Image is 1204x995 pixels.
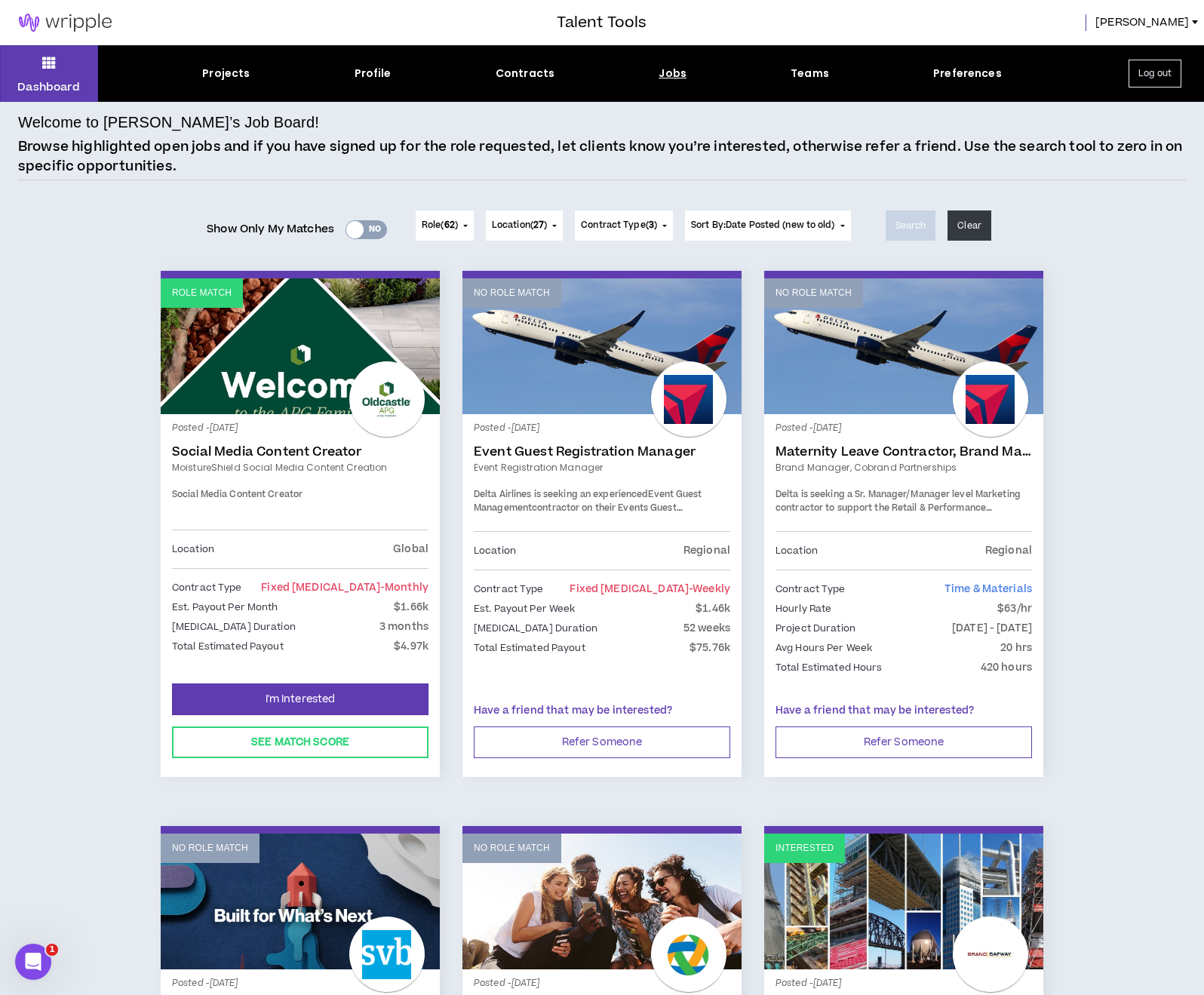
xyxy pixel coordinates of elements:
span: I'm Interested [266,693,336,707]
a: Social Media Content Creator [172,444,428,459]
span: 27 [533,219,544,232]
p: Contract Type [776,581,846,597]
button: Search [886,210,936,241]
p: Contract Type [474,581,544,597]
div: Projects [202,66,250,81]
p: Location [172,541,214,557]
p: Posted - [DATE] [172,977,428,990]
a: Interested [764,834,1043,969]
p: Hourly Rate [776,600,831,617]
span: - weekly [689,582,730,597]
p: Total Estimated Hours [776,659,883,676]
p: $75.76k [690,640,730,656]
h3: Talent Tools [557,11,647,34]
p: Have a friend that may be interested? [776,703,1032,719]
div: Teams [791,66,829,81]
button: Role(62) [416,210,474,241]
p: 52 weeks [683,620,730,637]
p: Dashboard [17,79,80,95]
p: No Role Match [776,286,852,300]
p: Posted - [DATE] [172,422,428,435]
p: Posted - [DATE] [474,422,730,435]
p: Regional [985,542,1032,559]
p: Regional [683,542,730,559]
p: No Role Match [474,841,550,855]
p: 20 hrs [1000,640,1032,656]
button: Log out [1129,60,1181,88]
p: $4.97k [394,638,428,655]
button: Clear [948,210,991,241]
a: No Role Match [462,834,742,969]
span: 3 [649,219,654,232]
a: Brand Manager, Cobrand Partnerships [776,461,1032,474]
button: Refer Someone [776,726,1032,758]
p: [MEDICAL_DATA] Duration [172,619,296,635]
span: Role ( ) [422,219,458,232]
strong: Event Guest Management [474,488,702,514]
span: [PERSON_NAME] [1095,14,1189,31]
iframe: Intercom live chat [15,944,51,980]
span: Social Media Content Creator [172,488,303,501]
p: Posted - [DATE] [474,977,730,990]
button: Location(27) [486,210,563,241]
p: 420 hours [981,659,1032,676]
p: Total Estimated Payout [474,640,585,656]
p: Interested [776,841,834,855]
a: No Role Match [764,278,1043,414]
button: Sort By:Date Posted (new to old) [685,210,851,241]
span: 62 [444,219,455,232]
p: No Role Match [474,286,550,300]
a: Maternity Leave Contractor, Brand Marketing Manager (Cobrand Partnerships) [776,444,1032,459]
a: No Role Match [161,834,440,969]
span: Sort By: Date Posted (new to old) [691,219,835,232]
span: 1 [46,944,58,956]
span: contractor on their Events Guest Management team. This a 40hrs/week position with 2-3 days in the... [474,502,718,567]
p: [DATE] - [DATE] [952,620,1032,637]
p: Posted - [DATE] [776,422,1032,435]
p: Project Duration [776,620,855,637]
p: Location [474,542,516,559]
button: Refer Someone [474,726,730,758]
p: Contract Type [172,579,242,596]
span: - monthly [380,580,428,595]
p: Avg Hours Per Week [776,640,872,656]
span: Delta is seeking a Sr. Manager/Manager level Marketing contractor to support the Retail & Perform... [776,488,1021,541]
p: No Role Match [172,841,248,855]
span: Fixed [MEDICAL_DATA] [261,580,428,595]
div: Contracts [496,66,554,81]
p: Browse highlighted open jobs and if you have signed up for the role requested, let clients know y... [18,137,1186,176]
p: Global [393,541,428,557]
span: Show Only My Matches [207,218,334,241]
a: Event Registration Manager [474,461,730,474]
a: MoistureShield Social Media Content Creation [172,461,428,474]
p: Est. Payout Per Week [474,600,575,617]
p: Est. Payout Per Month [172,599,278,616]
p: Location [776,542,818,559]
h4: Welcome to [PERSON_NAME]’s Job Board! [18,111,319,134]
p: 3 months [379,619,428,635]
p: $1.66k [394,599,428,616]
div: Profile [355,66,392,81]
p: $63/hr [997,600,1032,617]
p: Role Match [172,286,232,300]
button: I'm Interested [172,683,428,715]
span: Contract Type ( ) [581,219,657,232]
span: Location ( ) [492,219,547,232]
div: Preferences [933,66,1002,81]
p: Total Estimated Payout [172,638,284,655]
a: No Role Match [462,278,742,414]
span: Delta Airlines is seeking an experienced [474,488,648,501]
a: Event Guest Registration Manager [474,444,730,459]
p: [MEDICAL_DATA] Duration [474,620,597,637]
p: $1.46k [696,600,730,617]
span: Fixed [MEDICAL_DATA] [570,582,730,597]
span: Time & Materials [944,582,1032,597]
button: Contract Type(3) [575,210,673,241]
button: See Match Score [172,726,428,758]
p: Posted - [DATE] [776,977,1032,990]
p: Have a friend that may be interested? [474,703,730,719]
a: Role Match [161,278,440,414]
